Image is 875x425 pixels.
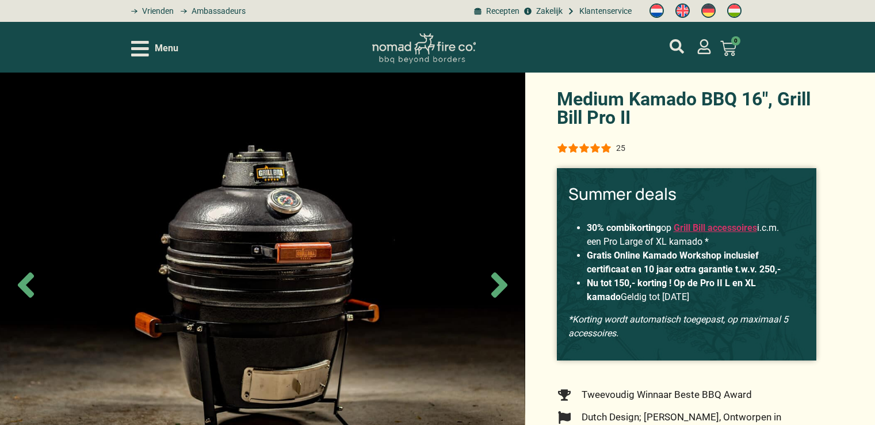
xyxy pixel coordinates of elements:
span: Tweevoudig Winnaar Beste BBQ Award [579,388,752,403]
img: Duits [701,3,716,18]
span: Previous slide [6,265,46,305]
a: grill bill vrienden [127,5,174,17]
span: Menu [155,41,178,55]
span: Zakelijk [533,5,563,17]
div: Open/Close Menu [131,39,178,59]
a: mijn account [697,39,712,54]
strong: 30% combikorting [587,222,661,233]
img: Hongaars [727,3,742,18]
li: Geldig tot [DATE] [587,276,787,304]
img: Engels [675,3,690,18]
a: Switch to Engels [670,1,696,21]
span: Next slide [479,265,519,305]
span: Ambassadeurs [189,5,246,17]
img: Nomad Logo [372,33,476,64]
a: grill bill klantenservice [565,5,632,17]
a: grill bill zakeljk [522,5,563,17]
a: mijn account [670,39,684,54]
span: Vrienden [139,5,174,17]
h1: Medium Kamado BBQ 16″, Grill Bill Pro II [557,90,817,127]
a: grill bill ambassadors [177,5,246,17]
img: Nederlands [649,3,664,18]
span: Klantenservice [576,5,632,17]
a: Switch to Hongaars [721,1,747,21]
strong: Nu tot 150,- korting ! Op de Pro II L en XL kamado [587,278,756,302]
strong: Gratis Online Kamado Workshop inclusief certificaat en 10 jaar extra garantie t.w.v. 250,- [587,250,781,275]
li: op i.c.m. een Pro Large of XL kamado * [587,221,787,249]
div: 25 [616,142,625,154]
span: 0 [731,36,740,45]
span: Recepten [483,5,519,17]
a: 0 [706,33,750,63]
em: *Korting wordt automatisch toegepast, op maximaal 5 accessoires. [568,314,788,339]
a: BBQ recepten [472,5,519,17]
a: Switch to Duits [696,1,721,21]
a: Grill Bill accessoires [674,222,757,233]
h3: Summer deals [568,184,805,204]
